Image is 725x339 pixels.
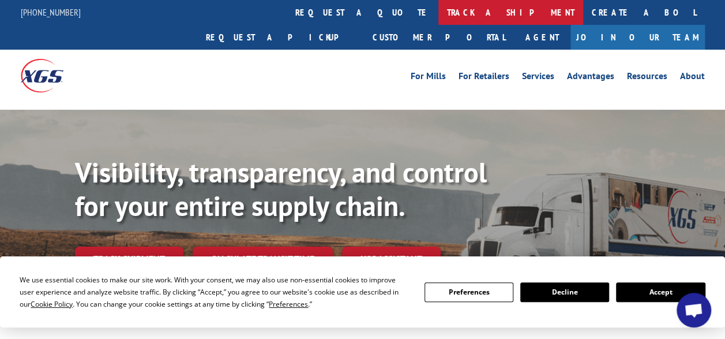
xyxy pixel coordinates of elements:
a: Services [522,72,554,84]
span: Cookie Policy [31,299,73,309]
a: Agent [514,25,570,50]
a: Calculate transit time [193,247,333,271]
button: Accept [616,282,705,302]
a: For Retailers [459,72,509,84]
a: About [680,72,705,84]
a: Join Our Team [570,25,705,50]
b: Visibility, transparency, and control for your entire supply chain. [75,154,487,223]
div: We use essential cookies to make our site work. With your consent, we may also use non-essential ... [20,274,410,310]
a: Customer Portal [364,25,514,50]
button: Decline [520,282,609,302]
a: [PHONE_NUMBER] [21,6,81,18]
a: Advantages [567,72,614,84]
a: Request a pickup [197,25,364,50]
button: Preferences [425,282,513,302]
a: Track shipment [75,247,183,271]
a: Open chat [677,293,711,327]
span: Preferences [269,299,308,309]
a: XGS ASSISTANT [342,247,441,271]
a: For Mills [411,72,446,84]
a: Resources [627,72,667,84]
